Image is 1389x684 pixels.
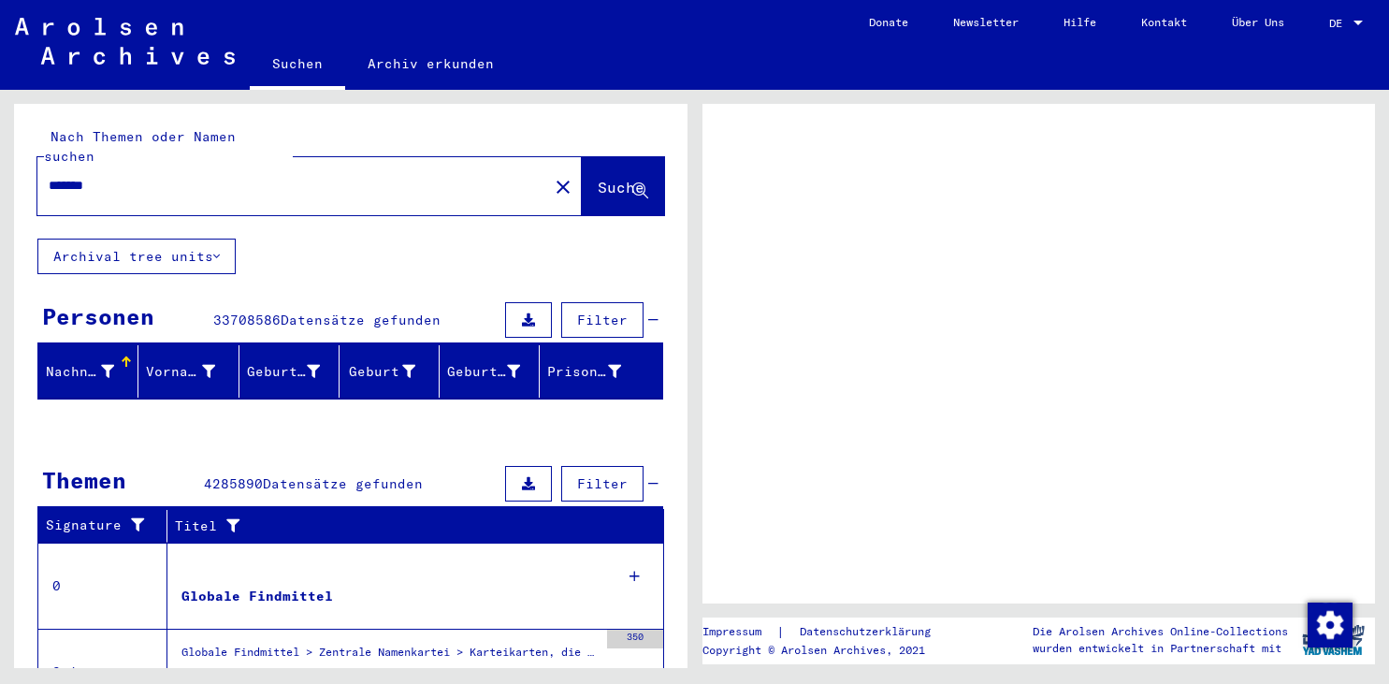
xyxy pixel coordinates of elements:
div: Nachname [46,362,114,382]
td: 0 [38,543,167,629]
a: Archiv erkunden [345,41,516,86]
div: 350 [607,630,663,648]
button: Archival tree units [37,239,236,274]
div: Vorname [146,357,238,386]
div: Globale Findmittel > Zentrale Namenkartei > Karteikarten, die im Rahmen der sequentiellen Massend... [181,644,598,670]
span: Datensätze gefunden [263,475,423,492]
div: Titel [175,517,627,536]
img: Zustimmung ändern [1308,603,1353,648]
span: 33708586 [213,312,281,328]
div: Titel [175,511,645,541]
span: Filter [577,475,628,492]
div: Personen [42,299,154,333]
img: Arolsen_neg.svg [15,18,235,65]
div: Prisoner # [547,362,620,382]
button: Suche [582,157,664,215]
div: Signature [46,511,171,541]
button: Filter [561,466,644,502]
div: Prisoner # [547,357,644,386]
span: DE [1329,17,1350,30]
p: Die Arolsen Archives Online-Collections [1033,623,1288,640]
mat-header-cell: Nachname [38,345,138,398]
div: Themen [42,463,126,497]
div: Signature [46,516,152,535]
div: Geburtsname [247,357,343,386]
div: Zustimmung ändern [1307,602,1352,647]
mat-header-cell: Prisoner # [540,345,661,398]
span: 4285890 [204,475,263,492]
p: wurden entwickelt in Partnerschaft mit [1033,640,1288,657]
div: Nachname [46,357,137,386]
span: Suche [598,178,644,196]
mat-header-cell: Geburtsdatum [440,345,540,398]
mat-header-cell: Geburtsname [239,345,340,398]
div: Geburt‏ [347,357,439,386]
span: Filter [577,312,628,328]
a: Impressum [702,622,776,642]
mat-header-cell: Geburt‏ [340,345,440,398]
button: Filter [561,302,644,338]
div: Geburtsdatum [447,362,520,382]
mat-icon: close [552,176,574,198]
div: Globale Findmittel [181,587,333,606]
div: Geburtsname [247,362,320,382]
div: Geburtsdatum [447,357,543,386]
img: yv_logo.png [1298,617,1368,663]
mat-header-cell: Vorname [138,345,239,398]
a: Suchen [250,41,345,90]
div: | [702,622,953,642]
span: Datensätze gefunden [281,312,441,328]
p: Copyright © Arolsen Archives, 2021 [702,642,953,659]
div: Geburt‏ [347,362,415,382]
a: Datenschutzerklärung [785,622,953,642]
mat-label: Nach Themen oder Namen suchen [44,128,236,165]
button: Clear [544,167,582,205]
div: Vorname [146,362,214,382]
